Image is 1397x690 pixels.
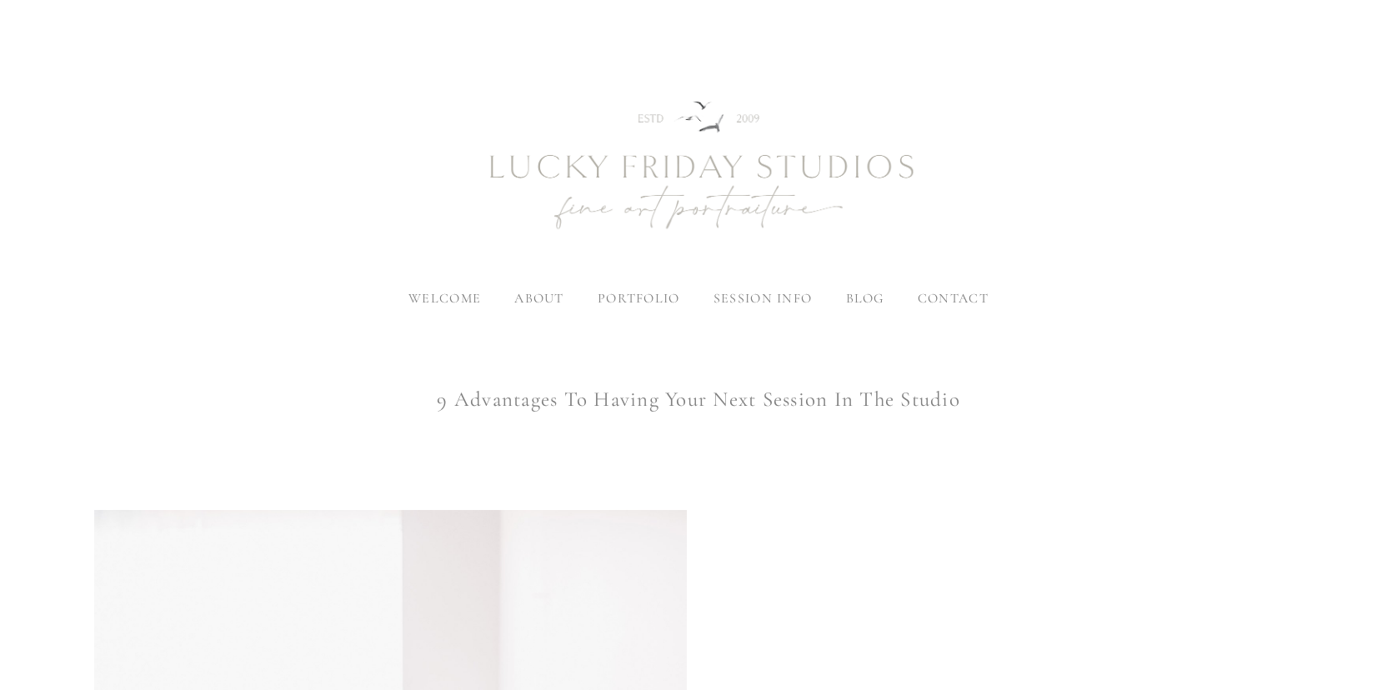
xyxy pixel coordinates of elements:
[846,290,884,307] a: blog
[714,290,812,307] label: session info
[408,290,481,307] a: welcome
[514,290,563,307] label: about
[918,290,989,307] a: contact
[94,389,1303,410] h1: 9 Advantages To Having Your Next Session In The Studio
[598,290,680,307] label: portfolio
[398,42,999,292] img: Newborn Photography Denver | Lucky Friday Studios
